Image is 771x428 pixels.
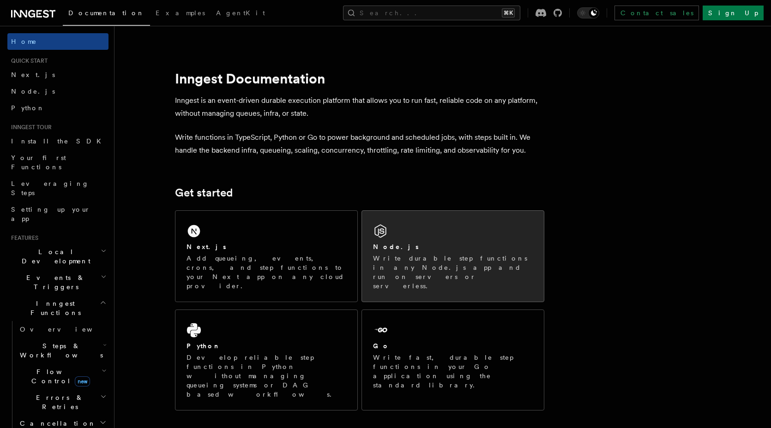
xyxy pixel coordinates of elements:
p: Add queueing, events, crons, and step functions to your Next app on any cloud provider. [187,254,346,291]
span: Flow Control [16,367,102,386]
span: Errors & Retries [16,393,100,411]
span: Python [11,104,45,112]
button: Search...⌘K [343,6,520,20]
h1: Inngest Documentation [175,70,544,87]
a: Node.js [7,83,108,100]
a: AgentKit [211,3,271,25]
span: Events & Triggers [7,273,101,291]
span: Home [11,37,37,46]
p: Inngest is an event-driven durable execution platform that allows you to run fast, reliable code ... [175,94,544,120]
button: Errors & Retries [16,389,108,415]
p: Develop reliable step functions in Python without managing queueing systems or DAG based workflows. [187,353,346,399]
button: Local Development [7,244,108,269]
a: Get started [175,186,233,199]
a: Contact sales [614,6,699,20]
span: Inngest tour [7,124,52,131]
span: Inngest Functions [7,299,100,317]
a: Node.jsWrite durable step functions in any Node.js app and run on servers or serverless. [361,210,544,302]
button: Inngest Functions [7,295,108,321]
button: Steps & Workflows [16,338,108,363]
button: Events & Triggers [7,269,108,295]
a: Your first Functions [7,149,108,175]
span: Examples [156,9,205,17]
p: Write fast, durable step functions in your Go application using the standard library. [373,353,533,390]
h2: Node.js [373,242,419,251]
a: Documentation [63,3,150,26]
span: Local Development [7,247,101,266]
a: Python [7,100,108,116]
a: GoWrite fast, durable step functions in your Go application using the standard library. [361,309,544,410]
span: Features [7,234,38,242]
a: Next.jsAdd queueing, events, crons, and step functions to your Next app on any cloud provider. [175,210,358,302]
span: Overview [20,326,115,333]
span: Documentation [68,9,145,17]
a: Sign Up [703,6,764,20]
a: Leveraging Steps [7,175,108,201]
span: Leveraging Steps [11,180,89,196]
span: new [75,376,90,386]
a: PythonDevelop reliable step functions in Python without managing queueing systems or DAG based wo... [175,309,358,410]
a: Next.js [7,66,108,83]
h2: Next.js [187,242,226,251]
h2: Python [187,341,221,351]
a: Install the SDK [7,133,108,149]
span: AgentKit [216,9,265,17]
a: Overview [16,321,108,338]
span: Your first Functions [11,154,66,171]
span: Install the SDK [11,137,107,145]
span: Steps & Workflows [16,341,103,360]
span: Next.js [11,71,55,78]
button: Toggle dark mode [577,7,599,18]
p: Write functions in TypeScript, Python or Go to power background and scheduled jobs, with steps bu... [175,131,544,157]
button: Flow Controlnew [16,363,108,389]
h2: Go [373,341,390,351]
p: Write durable step functions in any Node.js app and run on servers or serverless. [373,254,533,291]
span: Setting up your app [11,206,90,222]
a: Setting up your app [7,201,108,227]
span: Quick start [7,57,48,65]
kbd: ⌘K [502,8,515,18]
span: Node.js [11,88,55,95]
a: Examples [150,3,211,25]
span: Cancellation [16,419,96,428]
a: Home [7,33,108,50]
